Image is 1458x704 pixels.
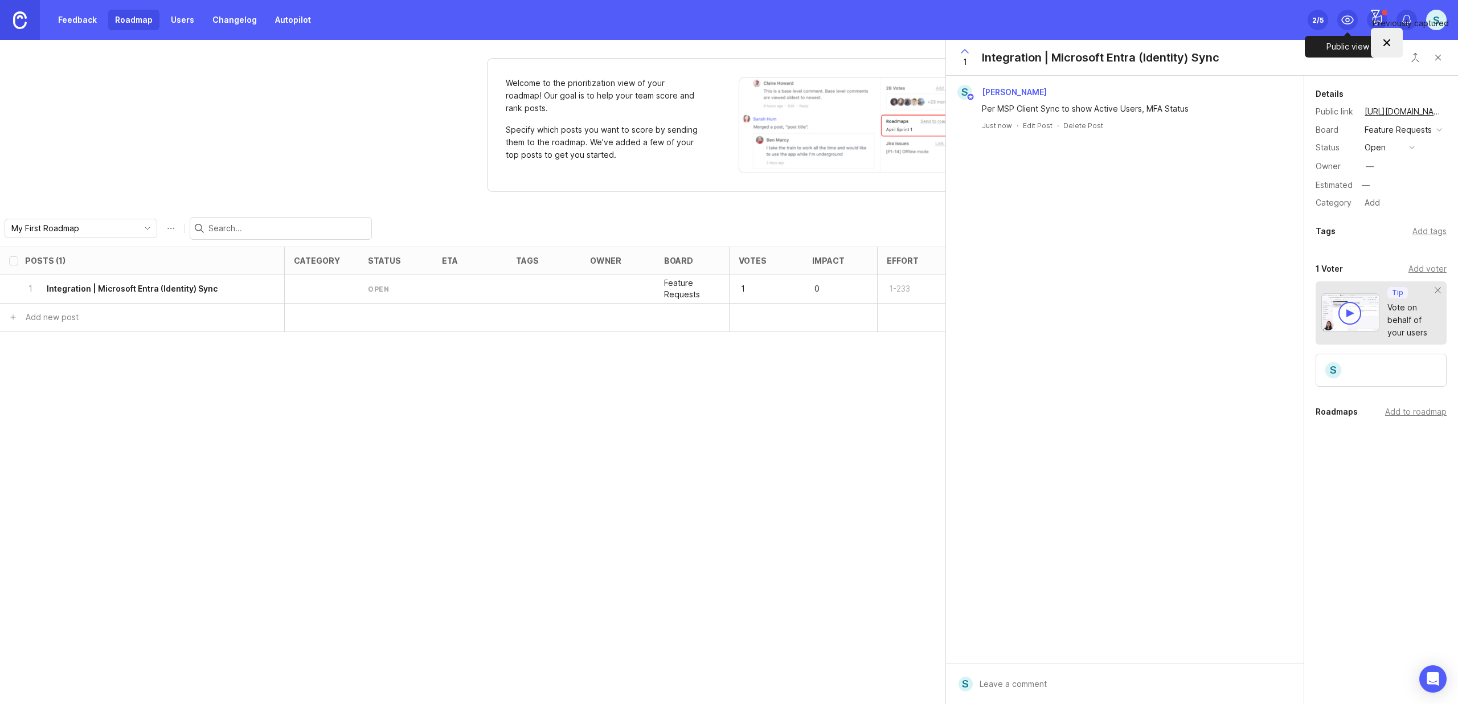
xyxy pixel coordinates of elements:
[982,103,1281,115] div: Per MSP Client Sync to show Active Users, MFA Status
[1385,406,1447,418] div: Add to roadmap
[1305,36,1390,58] div: Public view
[1316,87,1344,101] div: Details
[162,219,180,238] button: Roadmap options
[812,256,845,265] div: Impact
[1355,195,1383,210] a: Add
[1358,178,1373,193] div: —
[1387,301,1435,339] div: Vote on behalf of your users
[982,50,1219,66] div: Integration | Microsoft Entra (Identity) Sync
[47,283,218,294] h6: Integration | Microsoft Entra (Identity) Sync
[1412,225,1447,238] div: Add tags
[1316,160,1355,173] div: Owner
[1017,121,1018,130] div: ·
[1361,195,1383,210] div: Add
[1365,141,1386,154] div: open
[506,124,699,161] p: Specify which posts you want to score by sending them to the roadmap. We’ve added a few of your t...
[1324,361,1342,379] div: S
[268,10,318,30] a: Autopilot
[442,256,458,265] div: eta
[1365,124,1432,136] div: Feature Requests
[739,256,767,265] div: Votes
[108,10,159,30] a: Roadmap
[5,219,157,238] div: toggle menu
[51,10,104,30] a: Feedback
[966,93,975,101] img: member badge
[887,256,919,265] div: Effort
[1404,46,1427,69] button: Close button
[1308,10,1328,30] button: 2/5
[506,77,699,114] p: Welcome to the prioritization view of your roadmap! Our goal is to help your team score and rank ...
[1316,224,1336,238] div: Tags
[164,10,201,30] a: Users
[11,222,137,235] input: My First Roadmap
[887,281,922,297] p: 1-233
[982,87,1047,97] span: [PERSON_NAME]
[368,256,401,265] div: status
[1408,263,1447,275] div: Add voter
[1316,181,1353,189] div: Estimated
[208,222,367,235] input: Search...
[25,283,35,294] p: 1
[812,281,847,297] p: 0
[1316,405,1358,419] div: Roadmaps
[1366,160,1374,173] div: —
[739,77,968,173] img: When viewing a post, you can send it to a roadmap
[1057,121,1059,130] div: ·
[1321,293,1379,331] img: video-thumbnail-vote-d41b83416815613422e2ca741bf692cc.jpg
[138,224,157,233] svg: toggle icon
[590,256,621,265] div: owner
[963,56,967,68] span: 1
[294,256,340,265] div: category
[368,284,389,294] div: open
[1023,121,1052,130] div: Edit Post
[1316,124,1355,136] div: Board
[26,311,79,324] div: Add new post
[25,275,252,303] button: 1Integration | Microsoft Entra (Identity) Sync
[664,277,720,300] p: Feature Requests
[957,85,972,100] div: S
[516,256,539,265] div: tags
[1426,10,1447,30] button: S
[1392,288,1403,297] p: Tip
[206,10,264,30] a: Changelog
[1316,262,1343,276] div: 1 Voter
[1316,197,1355,209] div: Category
[25,256,65,265] div: Posts (1)
[1316,141,1355,154] div: Status
[982,121,1012,130] a: Just now
[1316,105,1355,118] div: Public link
[1427,46,1449,69] button: Close button
[959,677,973,691] div: S
[1312,12,1324,28] div: 2 /5
[664,256,693,265] div: board
[1419,665,1447,693] div: Open Intercom Messenger
[1063,121,1103,130] div: Delete Post
[951,85,1056,100] a: S[PERSON_NAME]
[739,281,774,297] p: 1
[13,11,27,29] img: Canny Home
[1361,104,1447,119] a: [URL][DOMAIN_NAME]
